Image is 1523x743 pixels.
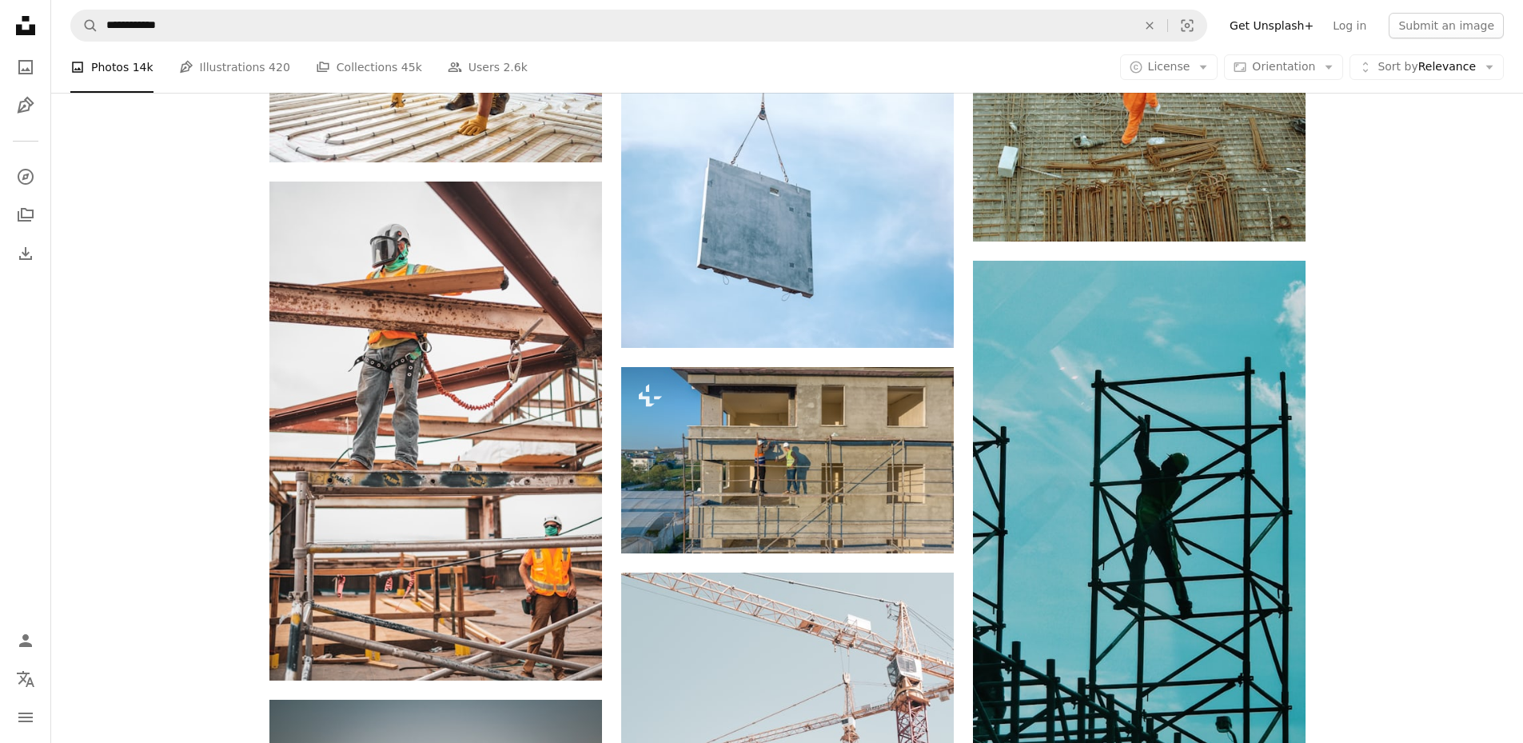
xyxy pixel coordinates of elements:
span: 45k [401,58,422,76]
span: Orientation [1252,60,1315,73]
span: 2.6k [503,58,527,76]
a: Download History [10,238,42,270]
a: gray steel frame [621,90,954,105]
a: man in green t-shirt and green pants standing on black metal frame [973,503,1306,517]
button: Sort byRelevance [1350,54,1504,80]
a: man walking on construction site [973,123,1306,138]
a: Get Unsplash+ [1220,13,1323,38]
span: Relevance [1377,59,1476,75]
button: Language [10,663,42,695]
a: Explore [10,161,42,193]
button: Search Unsplash [71,10,98,41]
a: Log in [1323,13,1376,38]
a: man in blue denim jeans and blue denim jacket standing on orange metal bar during daytime [269,424,602,438]
a: Log in / Sign up [10,625,42,657]
span: 420 [269,58,290,76]
button: Visual search [1168,10,1206,41]
button: Orientation [1224,54,1343,80]
a: Collections [10,199,42,231]
span: License [1148,60,1190,73]
a: a couple of people standing on a scaffold in front of a building [621,453,954,467]
button: Clear [1132,10,1167,41]
img: man walking on construction site [973,20,1306,242]
form: Find visuals sitewide [70,10,1207,42]
a: Illustrations [10,90,42,122]
button: Submit an image [1389,13,1504,38]
button: License [1120,54,1218,80]
a: Illustrations 420 [179,42,290,93]
span: Sort by [1377,60,1417,73]
a: Users 2.6k [448,42,528,93]
img: man in blue denim jeans and blue denim jacket standing on orange metal bar during daytime [269,182,602,681]
button: Menu [10,701,42,733]
img: a couple of people standing on a scaffold in front of a building [621,367,954,554]
a: Collections 45k [316,42,422,93]
a: Home — Unsplash [10,10,42,45]
a: Photos [10,51,42,83]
